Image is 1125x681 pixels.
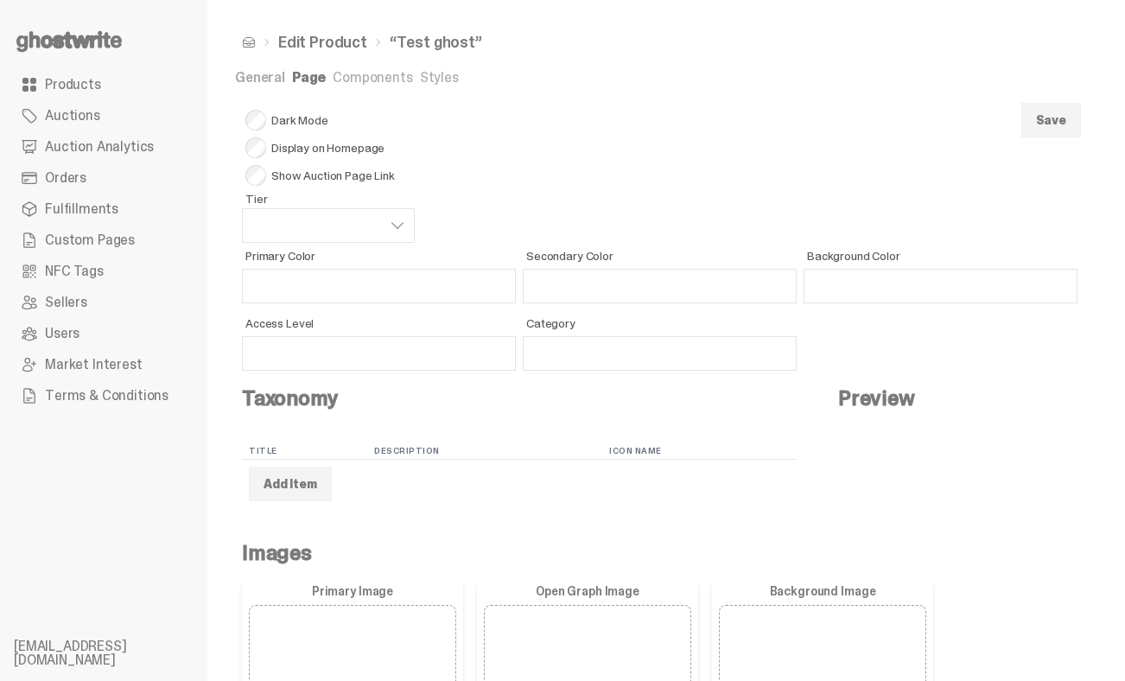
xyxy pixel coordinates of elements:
span: Market Interest [45,358,143,372]
li: [EMAIL_ADDRESS][DOMAIN_NAME] [14,640,221,667]
label: Primary Image [249,584,456,598]
span: Fulfillments [45,202,118,216]
label: Background Image [719,584,926,598]
span: Tier [245,193,415,205]
input: Category [523,336,797,371]
span: Users [45,327,79,340]
button: Save [1021,103,1081,137]
span: Category [526,317,797,329]
span: Custom Pages [45,233,135,247]
a: Auctions [14,100,194,131]
a: Products [14,69,194,100]
span: Products [45,78,101,92]
span: Show Auction Page Link [245,165,415,186]
a: Page [292,68,326,86]
a: Sellers [14,287,194,318]
span: Terms & Conditions [45,389,168,403]
label: Open Graph Image [484,584,691,598]
span: Sellers [45,296,87,309]
span: NFC Tags [45,264,104,278]
a: Fulfillments [14,194,194,225]
a: Users [14,318,194,349]
span: Display on Homepage [245,137,415,158]
span: Auctions [45,109,100,123]
th: Icon Name [602,443,728,460]
span: Primary Color [245,250,516,262]
h4: Images [242,543,1077,563]
span: Orders [45,171,86,185]
h4: Preview [838,388,1050,409]
a: NFC Tags [14,256,194,287]
li: “Test ghost” [367,35,482,50]
h4: Taxonomy [242,388,797,409]
a: Edit Product [278,35,367,50]
input: Dark Mode [245,110,266,130]
th: Description [367,443,602,460]
a: Components [333,68,412,86]
input: Show Auction Page Link [245,165,266,186]
a: Orders [14,162,194,194]
input: Access Level [242,336,516,371]
a: Custom Pages [14,225,194,256]
span: Dark Mode [245,110,415,130]
button: Add Item [249,467,332,501]
input: Display on Homepage [245,137,266,158]
a: Market Interest [14,349,194,380]
th: Title [242,443,367,460]
a: General [235,68,285,86]
a: Terms & Conditions [14,380,194,411]
span: Secondary Color [526,250,797,262]
input: Primary Color [242,269,516,303]
input: Background Color [804,269,1077,303]
select: Tier [242,208,415,243]
a: Styles [420,68,459,86]
input: Secondary Color [523,269,797,303]
span: Access Level [245,317,516,329]
span: Background Color [807,250,1077,262]
span: Auction Analytics [45,140,154,154]
a: Auction Analytics [14,131,194,162]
